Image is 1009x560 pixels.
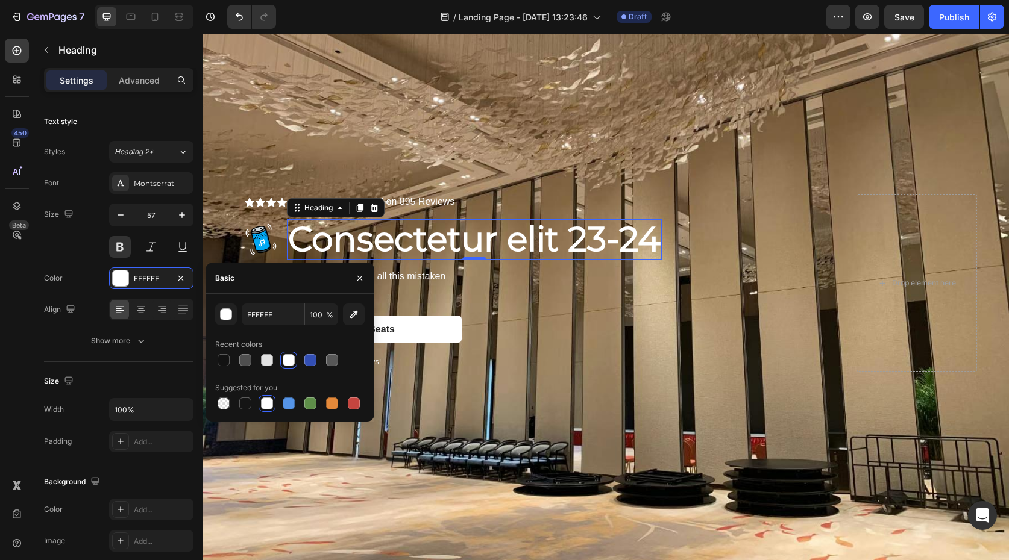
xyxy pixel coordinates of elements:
[134,178,190,189] div: Montserrat
[44,504,63,515] div: Color
[44,330,193,352] button: Show more
[894,12,914,22] span: Save
[215,339,262,350] div: Recent colors
[115,146,154,157] span: Heading 2*
[11,128,29,138] div: 450
[79,10,84,24] p: 7
[459,11,588,23] span: Landing Page - [DATE] 13:23:46
[5,5,90,29] button: 7
[44,535,65,546] div: Image
[929,5,979,29] button: Publish
[110,399,193,420] input: Auto
[203,34,1009,560] iframe: Design area
[44,373,76,390] div: Size
[134,505,190,515] div: Add...
[939,11,969,23] div: Publish
[134,536,190,547] div: Add...
[242,303,304,325] input: Eg: FFFFFF
[9,220,29,230] div: Beta
[91,335,147,347] div: Show more
[119,74,160,87] p: Advanced
[44,116,77,127] div: Text style
[134,437,190,447] div: Add...
[44,404,64,415] div: Width
[60,74,93,87] p: Settings
[227,5,276,29] div: Undo/Redo
[326,310,333,320] span: %
[884,5,924,29] button: Save
[44,207,76,223] div: Size
[44,436,72,447] div: Padding
[689,244,753,254] div: Drop element here
[629,11,647,22] span: Draft
[134,273,169,284] div: FFFFFF
[215,382,277,393] div: Suggested for you
[109,141,193,163] button: Heading 2*
[44,178,59,188] div: Font
[44,273,63,284] div: Color
[58,43,189,57] p: Heading
[968,501,997,530] div: Open Intercom Messenger
[44,302,78,318] div: Align
[215,273,234,284] div: Basic
[453,11,456,23] span: /
[44,474,102,490] div: Background
[44,146,65,157] div: Styles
